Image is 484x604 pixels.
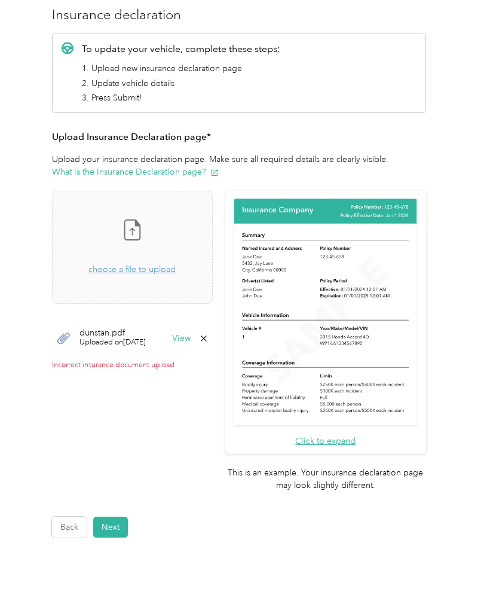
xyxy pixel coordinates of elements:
[52,360,213,371] p: Incorrect insurance document upload
[52,5,426,25] h3: Insurance declaration
[52,130,426,145] h3: Upload Insurance Declaration page*
[417,537,484,604] iframe: Everlance-gr Chat Button Frame
[82,91,280,104] li: 3. Press Submit!
[53,191,212,303] span: choose a file to upload
[79,329,146,337] span: dunstan.pdf
[295,435,356,447] button: Click to expand
[79,337,146,348] span: Uploaded on [DATE]
[52,166,219,178] button: What is the Insurance Declaration page?
[82,42,280,56] p: To update your vehicle, complete these steps:
[82,62,280,75] li: 1. Upload new insurance declaration page
[231,197,419,428] img: Sample insurance declaration
[93,517,128,538] button: Next
[172,334,191,343] button: View
[82,77,280,90] li: 2. Update vehicle details
[52,153,426,178] p: Upload your insurance declaration page. Make sure all required details are clearly visible.
[88,264,176,274] span: choose a file to upload
[225,466,426,492] p: This is an example. Your insurance declaration page may look slightly different.
[52,517,87,538] button: Back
